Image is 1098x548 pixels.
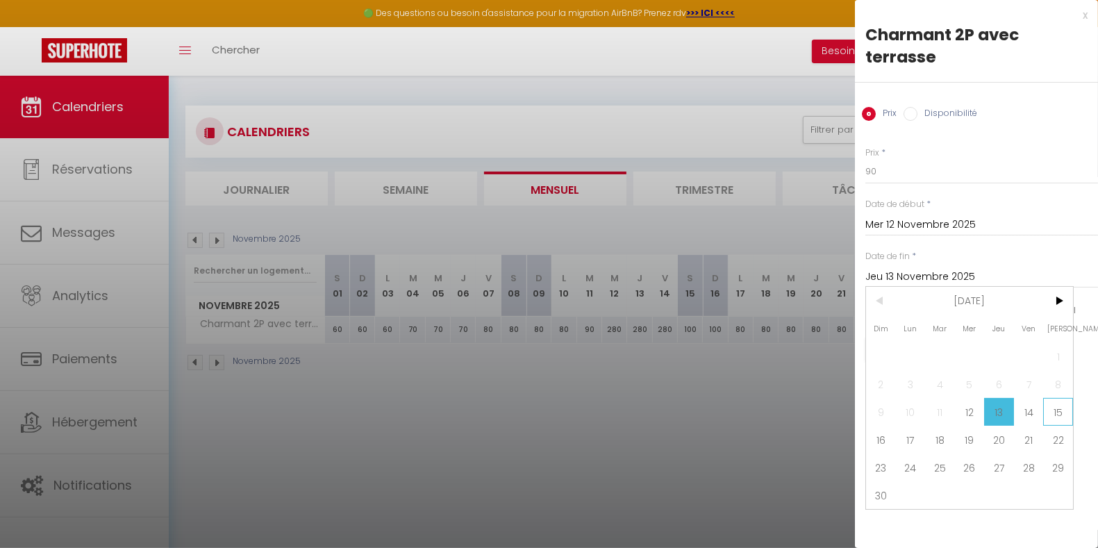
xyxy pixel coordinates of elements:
span: 13 [984,398,1014,426]
span: 26 [955,454,985,481]
span: 22 [1043,426,1073,454]
span: 6 [984,370,1014,398]
span: 7 [1014,370,1044,398]
span: 8 [1043,370,1073,398]
span: 16 [866,426,896,454]
span: 2 [866,370,896,398]
span: 4 [925,370,955,398]
label: Disponibilité [917,107,977,122]
span: 28 [1014,454,1044,481]
span: 24 [896,454,926,481]
span: 19 [955,426,985,454]
span: [DATE] [896,287,1044,315]
span: Mer [955,315,985,342]
span: Ven [1014,315,1044,342]
span: 20 [984,426,1014,454]
span: 27 [984,454,1014,481]
span: 18 [925,426,955,454]
span: Mar [925,315,955,342]
label: Date de fin [865,250,910,263]
div: Charmant 2P avec terrasse [865,24,1088,68]
span: 10 [896,398,926,426]
span: 17 [896,426,926,454]
span: 5 [955,370,985,398]
span: 9 [866,398,896,426]
span: 23 [866,454,896,481]
span: > [1043,287,1073,315]
span: Dim [866,315,896,342]
span: 12 [955,398,985,426]
span: 15 [1043,398,1073,426]
span: Jeu [984,315,1014,342]
span: 21 [1014,426,1044,454]
span: Lun [896,315,926,342]
label: Prix [876,107,897,122]
span: 11 [925,398,955,426]
span: 14 [1014,398,1044,426]
div: x [855,7,1088,24]
span: 30 [866,481,896,509]
span: 1 [1043,342,1073,370]
span: 29 [1043,454,1073,481]
span: 25 [925,454,955,481]
span: [PERSON_NAME] [1043,315,1073,342]
label: Prix [865,147,879,160]
span: < [866,287,896,315]
span: 3 [896,370,926,398]
label: Date de début [865,198,924,211]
